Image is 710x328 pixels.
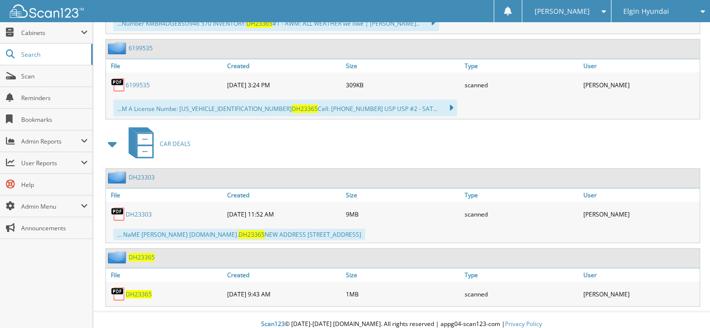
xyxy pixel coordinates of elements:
a: Size [343,188,462,202]
img: PDF.png [111,287,126,301]
div: ... NaME [PERSON_NAME] [DOMAIN_NAME]. NEW ADDRESS [STREET_ADDRESS] [113,229,365,240]
a: Created [225,188,343,202]
a: Privacy Policy [505,320,542,328]
span: Reminders [21,94,88,102]
div: scanned [462,204,581,224]
a: File [106,268,225,282]
img: folder2.png [108,171,129,183]
div: [PERSON_NAME] [581,204,700,224]
span: Cabinets [21,29,81,37]
span: Elgin Hyundai [623,8,669,14]
a: Type [462,188,581,202]
div: 9MB [343,204,462,224]
span: Bookmarks [21,115,88,124]
span: Admin Menu [21,202,81,211]
a: 6199535 [129,44,153,52]
a: CAR DEALS [123,124,191,163]
img: scan123-logo-white.svg [10,4,84,18]
a: File [106,188,225,202]
a: Created [225,268,343,282]
div: [PERSON_NAME] [581,75,700,95]
a: 6199535 [126,81,150,89]
img: folder2.png [108,42,129,54]
img: PDF.png [111,77,126,92]
div: ...M A License Numbe: [US_VEHICLE_IDENTIFICATION_NUMBER] Cell: [PHONE_NUMBER] USP USP #2 - SAT... [113,100,457,116]
div: [DATE] 9:43 AM [225,284,343,304]
span: DH23365 [292,105,318,113]
div: 309KB [343,75,462,95]
iframe: Chat Widget [661,281,710,328]
span: Search [21,50,86,59]
span: User Reports [21,159,81,167]
div: [DATE] 11:52 AM [225,204,343,224]
span: [PERSON_NAME] [535,8,590,14]
div: scanned [462,75,581,95]
div: [PERSON_NAME] [581,284,700,304]
div: scanned [462,284,581,304]
a: Type [462,59,581,73]
a: User [581,268,700,282]
a: Type [462,268,581,282]
span: Help [21,181,88,189]
a: Created [225,59,343,73]
a: User [581,188,700,202]
a: Size [343,268,462,282]
div: ...Number KMBR4DGE8SU946 570 INVENTORY: #1 - AWM: ALL WEATHER we owe | [PERSON_NAME].. [113,14,439,31]
div: 1MB [343,284,462,304]
a: User [581,59,700,73]
img: PDF.png [111,207,126,221]
span: DH23365 [238,230,265,239]
img: folder2.png [108,251,129,263]
a: DH23303 [129,173,155,182]
span: CAR DEALS [160,140,191,148]
span: DH23365 [246,19,272,28]
span: Admin Reports [21,137,81,146]
span: Announcements [21,224,88,232]
span: Scan123 [261,320,285,328]
a: DH23365 [126,290,152,298]
a: File [106,59,225,73]
a: DH23303 [126,210,152,219]
a: Size [343,59,462,73]
a: DH23365 [129,253,155,261]
span: Scan [21,72,88,80]
div: [DATE] 3:24 PM [225,75,343,95]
